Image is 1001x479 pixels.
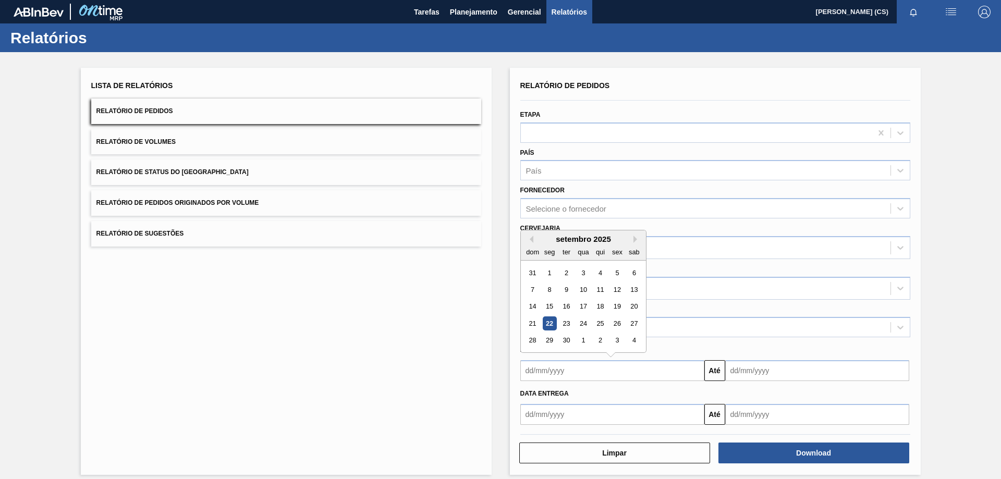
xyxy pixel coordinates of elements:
button: Notificações [897,5,930,19]
div: Choose segunda-feira, 8 de setembro de 2025 [542,283,556,297]
span: Relatório de Status do [GEOGRAPHIC_DATA] [96,168,249,176]
div: Choose sexta-feira, 26 de setembro de 2025 [610,316,624,330]
img: TNhmsLtSVTkK8tSr43FrP2fwEKptu5GPRR3wAAAABJRU5ErkJggg== [14,7,64,17]
div: Choose sábado, 27 de setembro de 2025 [627,316,641,330]
div: Choose segunda-feira, 22 de setembro de 2025 [542,316,556,330]
div: Choose terça-feira, 16 de setembro de 2025 [559,300,573,314]
input: dd/mm/yyyy [520,360,704,381]
div: Choose sábado, 6 de setembro de 2025 [627,266,641,280]
button: Next Month [633,236,641,243]
img: Logout [978,6,991,18]
div: Choose quarta-feira, 3 de setembro de 2025 [576,266,590,280]
span: Relatórios [552,6,587,18]
div: Choose sábado, 20 de setembro de 2025 [627,300,641,314]
div: qua [576,245,590,259]
div: Choose sexta-feira, 12 de setembro de 2025 [610,283,624,297]
button: Relatório de Pedidos [91,99,481,124]
button: Até [704,404,725,425]
button: Relatório de Sugestões [91,221,481,247]
div: qui [593,245,607,259]
h1: Relatórios [10,32,196,44]
label: Etapa [520,111,541,118]
img: userActions [945,6,957,18]
span: Relatório de Sugestões [96,230,184,237]
div: Choose quinta-feira, 11 de setembro de 2025 [593,283,607,297]
div: Choose quinta-feira, 25 de setembro de 2025 [593,316,607,330]
div: Choose domingo, 31 de agosto de 2025 [526,266,540,280]
div: Choose sábado, 13 de setembro de 2025 [627,283,641,297]
div: sab [627,245,641,259]
div: Choose domingo, 28 de setembro de 2025 [526,334,540,348]
label: País [520,149,534,156]
label: Cervejaria [520,225,560,232]
span: Data entrega [520,390,569,397]
div: Choose quarta-feira, 17 de setembro de 2025 [576,300,590,314]
span: Relatório de Pedidos [520,81,610,90]
span: Relatório de Pedidos Originados por Volume [96,199,259,206]
button: Até [704,360,725,381]
button: Relatório de Volumes [91,129,481,155]
div: Choose terça-feira, 30 de setembro de 2025 [559,334,573,348]
span: Relatório de Volumes [96,138,176,145]
input: dd/mm/yyyy [725,404,909,425]
div: sex [610,245,624,259]
div: Choose quarta-feira, 24 de setembro de 2025 [576,316,590,330]
div: Choose sexta-feira, 19 de setembro de 2025 [610,300,624,314]
label: Fornecedor [520,187,565,194]
span: Lista de Relatórios [91,81,173,90]
div: setembro 2025 [521,235,646,243]
div: Choose terça-feira, 9 de setembro de 2025 [559,283,573,297]
input: dd/mm/yyyy [520,404,704,425]
span: Tarefas [414,6,440,18]
div: Choose terça-feira, 2 de setembro de 2025 [559,266,573,280]
span: Planejamento [450,6,497,18]
div: Choose terça-feira, 23 de setembro de 2025 [559,316,573,330]
div: Choose domingo, 14 de setembro de 2025 [526,300,540,314]
div: Choose sexta-feira, 3 de outubro de 2025 [610,334,624,348]
div: Choose quarta-feira, 10 de setembro de 2025 [576,283,590,297]
div: seg [542,245,556,259]
div: month 2025-09 [524,264,642,349]
div: Choose quinta-feira, 2 de outubro de 2025 [593,334,607,348]
button: Relatório de Pedidos Originados por Volume [91,190,481,216]
div: Choose quarta-feira, 1 de outubro de 2025 [576,334,590,348]
div: Choose domingo, 21 de setembro de 2025 [526,316,540,330]
button: Download [718,443,909,463]
div: Choose sábado, 4 de outubro de 2025 [627,334,641,348]
button: Relatório de Status do [GEOGRAPHIC_DATA] [91,159,481,185]
div: Choose domingo, 7 de setembro de 2025 [526,283,540,297]
div: ter [559,245,573,259]
div: Choose segunda-feira, 29 de setembro de 2025 [542,334,556,348]
div: dom [526,245,540,259]
button: Limpar [519,443,710,463]
div: Choose sexta-feira, 5 de setembro de 2025 [610,266,624,280]
div: Choose segunda-feira, 1 de setembro de 2025 [542,266,556,280]
button: Previous Month [526,236,533,243]
div: Selecione o fornecedor [526,204,606,213]
span: Relatório de Pedidos [96,107,173,115]
span: Gerencial [508,6,541,18]
div: Choose segunda-feira, 15 de setembro de 2025 [542,300,556,314]
div: País [526,166,542,175]
div: Choose quinta-feira, 18 de setembro de 2025 [593,300,607,314]
div: Choose quinta-feira, 4 de setembro de 2025 [593,266,607,280]
input: dd/mm/yyyy [725,360,909,381]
